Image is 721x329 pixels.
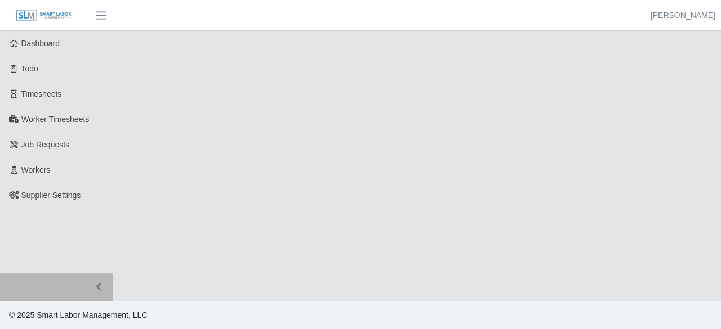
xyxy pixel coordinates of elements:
[21,89,62,98] span: Timesheets
[21,115,89,124] span: Worker Timesheets
[16,10,72,22] img: SLM Logo
[21,64,38,73] span: Todo
[21,191,81,200] span: Supplier Settings
[21,39,60,48] span: Dashboard
[21,165,51,174] span: Workers
[21,140,70,149] span: Job Requests
[9,310,147,319] span: © 2025 Smart Labor Management, LLC
[651,10,715,21] a: [PERSON_NAME]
